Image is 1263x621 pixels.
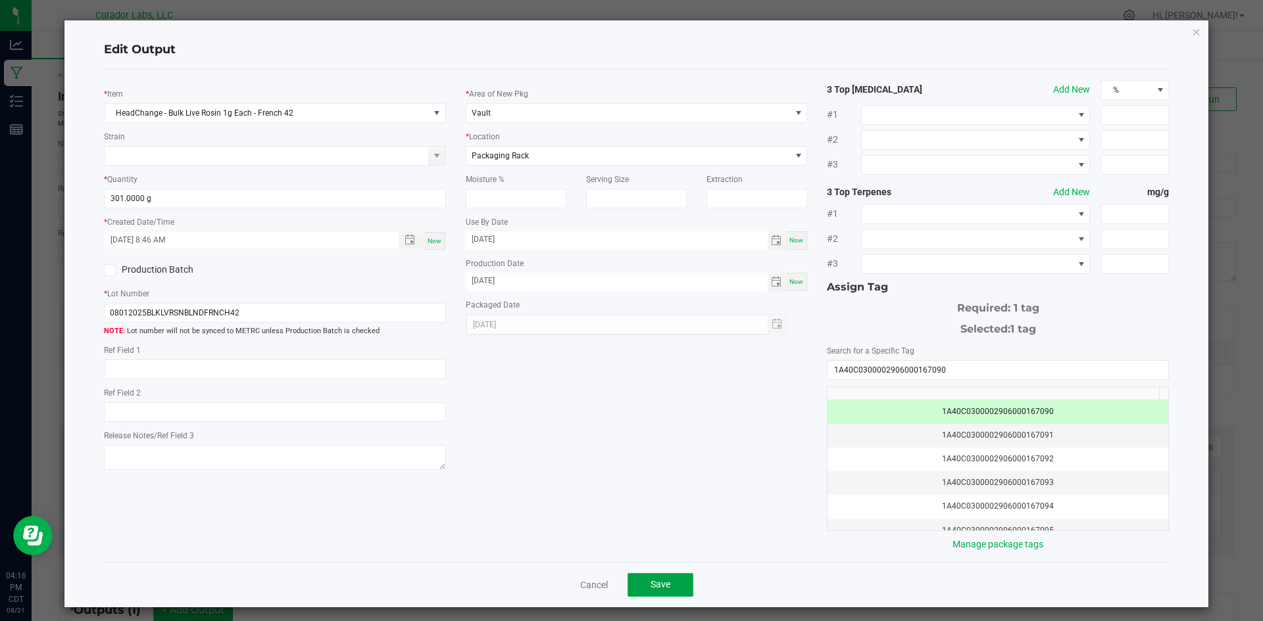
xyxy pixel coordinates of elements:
button: Add New [1053,185,1090,199]
label: Lot Number [107,288,149,300]
input: Created Datetime [105,232,385,248]
div: 1A40C0300002906000167093 [835,476,1160,489]
span: Now [428,237,441,244]
span: NO DATA FOUND [861,254,1090,274]
span: Now [789,237,803,244]
label: Use By Date [466,216,508,228]
button: Save [628,573,693,597]
span: Toggle calendar [768,273,787,291]
span: #3 [827,158,861,172]
span: Vault [472,108,491,118]
span: NO DATA FOUND [861,204,1090,224]
label: Packaged Date [466,299,520,311]
span: #3 [827,257,861,271]
label: Item [107,88,123,100]
span: #2 [827,232,861,246]
span: Save [651,579,670,589]
label: Serving Size [586,173,629,185]
label: Moisture % [466,173,505,185]
label: Location [469,131,500,143]
label: Ref Field 2 [104,387,141,399]
span: NO DATA FOUND [861,229,1090,249]
span: Lot number will not be synced to METRC unless Production Batch is checked [104,326,446,337]
label: Production Batch [104,263,265,277]
span: #2 [827,133,861,147]
label: Created Date/Time [107,216,174,228]
div: Selected: [827,316,1169,337]
div: 1A40C0300002906000167095 [835,524,1160,537]
strong: 3 Top [MEDICAL_DATA] [827,83,964,97]
label: Search for a Specific Tag [827,345,914,357]
div: Required: 1 tag [827,295,1169,316]
iframe: Resource center [13,516,53,555]
label: Release Notes/Ref Field 3 [104,430,194,442]
span: Toggle popup [399,232,424,248]
span: #1 [827,207,861,221]
span: 1 tag [1010,323,1036,335]
div: 1A40C0300002906000167094 [835,500,1160,513]
label: Strain [104,131,125,143]
div: 1A40C0300002906000167090 [835,405,1160,418]
strong: mg/g [1101,185,1169,199]
strong: 3 Top Terpenes [827,185,964,199]
label: Ref Field 1 [104,344,141,356]
label: Area of New Pkg [469,88,528,100]
div: Assign Tag [827,279,1169,295]
span: NO DATA FOUND [104,103,446,123]
span: HeadChange - Bulk Live Rosin 1g Each - French 42 [105,104,429,122]
label: Quantity [107,173,137,185]
span: Toggle calendar [768,231,787,250]
span: Packaging Rack [472,151,529,160]
span: Now [789,278,803,285]
label: Production Date [466,258,524,269]
input: Date [466,273,768,289]
span: #1 [827,108,861,122]
h4: Edit Output [104,41,1170,58]
span: % [1101,81,1152,99]
button: Add New [1053,83,1090,97]
input: Date [466,231,768,248]
label: Extraction [706,173,743,185]
a: Manage package tags [953,539,1043,549]
div: 1A40C0300002906000167092 [835,453,1160,465]
div: 1A40C0300002906000167091 [835,429,1160,442]
a: Cancel [580,578,608,591]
